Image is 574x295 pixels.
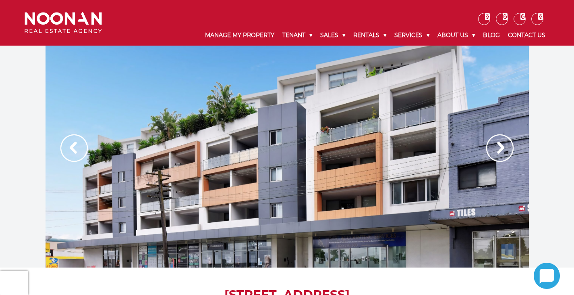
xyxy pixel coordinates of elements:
[349,25,390,46] a: Rentals
[479,25,504,46] a: Blog
[278,25,316,46] a: Tenant
[316,25,349,46] a: Sales
[390,25,433,46] a: Services
[504,25,549,46] a: Contact Us
[25,12,102,33] img: Noonan Real Estate Agency
[433,25,479,46] a: About Us
[201,25,278,46] a: Manage My Property
[486,134,514,162] img: Arrow slider
[60,134,88,162] img: Arrow slider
